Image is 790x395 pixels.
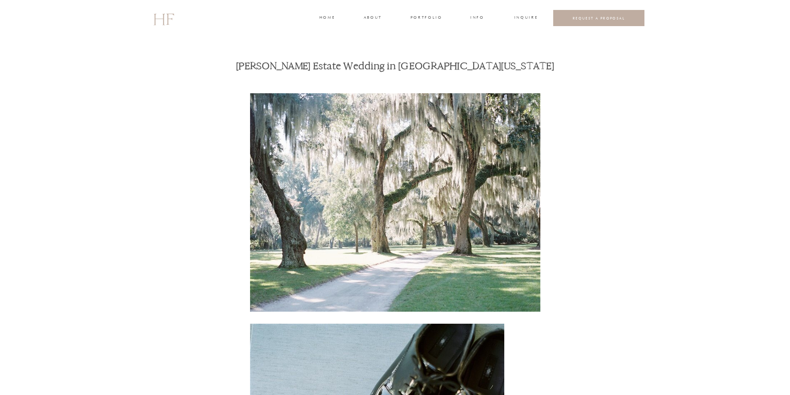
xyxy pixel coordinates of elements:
[514,15,537,22] a: INQUIRE
[153,6,174,30] a: HF
[364,15,381,22] a: about
[221,59,569,73] h1: [PERSON_NAME] Estate Wedding in [GEOGRAPHIC_DATA][US_STATE]
[470,15,485,22] a: INFO
[560,16,638,20] a: REQUEST A PROPOSAL
[411,15,442,22] a: portfolio
[319,15,335,22] a: home
[250,93,540,312] img: Beaulieu Estate Savannah Georgia Wedding photographed by destination photographer Hannah Forsberg...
